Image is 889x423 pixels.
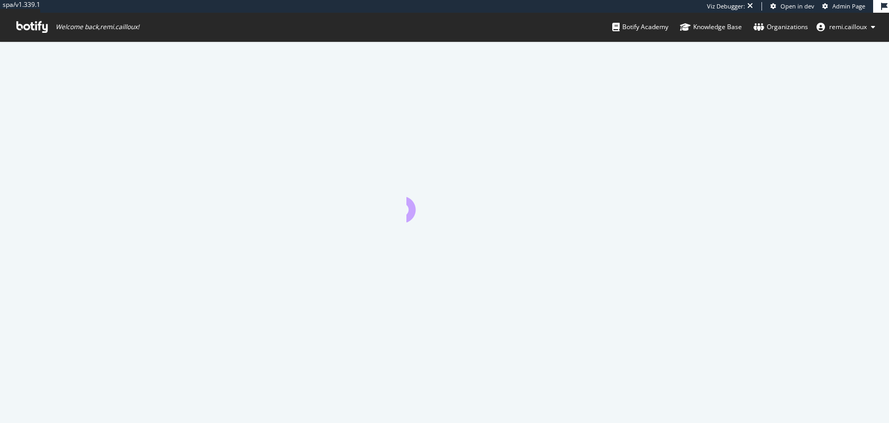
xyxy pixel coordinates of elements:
a: Knowledge Base [680,13,742,41]
span: Open in dev [781,2,814,10]
span: Welcome back, remi.cailloux ! [56,23,139,31]
span: Admin Page [832,2,865,10]
a: Organizations [754,13,808,41]
div: Organizations [754,22,808,32]
div: Knowledge Base [680,22,742,32]
a: Admin Page [822,2,865,11]
button: remi.cailloux [808,19,884,35]
div: Viz Debugger: [707,2,745,11]
div: Botify Academy [612,22,668,32]
a: Botify Academy [612,13,668,41]
a: Open in dev [770,2,814,11]
span: remi.cailloux [829,22,867,31]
